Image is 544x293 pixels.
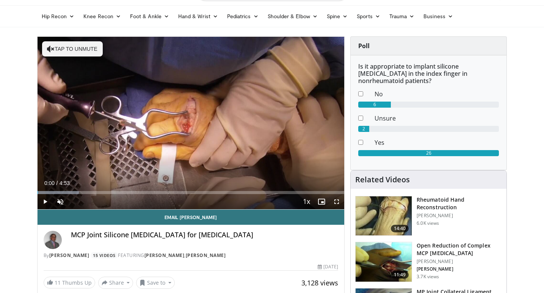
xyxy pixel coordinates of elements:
[417,213,502,219] p: [PERSON_NAME]
[174,9,223,24] a: Hand & Wrist
[417,266,502,272] p: [PERSON_NAME]
[44,231,62,249] img: Avatar
[38,37,345,210] video-js: Video Player
[79,9,125,24] a: Knee Recon
[356,242,412,282] img: 580de180-7839-4373-92e3-e4d97f44be0d.150x105_q85_crop-smart_upscale.jpg
[38,210,345,225] a: Email [PERSON_NAME]
[318,263,338,270] div: [DATE]
[417,274,439,280] p: 3.7K views
[417,196,502,211] h3: Rheumatoid Hand Reconstruction
[417,220,439,226] p: 6.0K views
[44,252,339,259] div: By FEATURING ,
[55,279,61,286] span: 11
[314,194,329,209] button: Enable picture-in-picture mode
[299,194,314,209] button: Playback Rate
[355,196,502,236] a: 14:40 Rheumatoid Hand Reconstruction [PERSON_NAME] 6.0K views
[358,102,391,108] div: 6
[369,114,505,123] dd: Unsure
[352,9,385,24] a: Sports
[391,225,409,232] span: 14:40
[38,191,345,194] div: Progress Bar
[223,9,263,24] a: Pediatrics
[91,252,118,259] a: 15 Videos
[38,194,53,209] button: Play
[358,150,499,156] div: 26
[263,9,322,24] a: Shoulder & Elbow
[44,277,95,288] a: 11 Thumbs Up
[125,9,174,24] a: Foot & Ankle
[301,278,338,287] span: 3,128 views
[369,138,505,147] dd: Yes
[355,175,410,184] h4: Related Videos
[417,259,502,265] p: [PERSON_NAME]
[60,180,70,186] span: 4:53
[322,9,352,24] a: Spine
[358,126,369,132] div: 2
[329,194,344,209] button: Fullscreen
[186,252,226,259] a: [PERSON_NAME]
[44,180,55,186] span: 0:00
[356,196,412,236] img: rheumatoid_reconstruction_100010794_2.jpg.150x105_q85_crop-smart_upscale.jpg
[56,180,58,186] span: /
[419,9,458,24] a: Business
[136,277,175,289] button: Save to
[417,242,502,257] h3: Open Reduction of Complex MCP [MEDICAL_DATA]
[71,231,339,239] h4: MCP Joint Silicone [MEDICAL_DATA] for [MEDICAL_DATA]
[49,252,89,259] a: [PERSON_NAME]
[391,271,409,279] span: 11:49
[144,252,185,259] a: [PERSON_NAME]
[358,42,370,50] strong: Poll
[385,9,419,24] a: Trauma
[369,89,505,99] dd: No
[358,63,499,85] h6: Is it appropriate to implant silicone [MEDICAL_DATA] in the index finger in nonrheumatoid patients?
[355,242,502,282] a: 11:49 Open Reduction of Complex MCP [MEDICAL_DATA] [PERSON_NAME] [PERSON_NAME] 3.7K views
[37,9,79,24] a: Hip Recon
[42,41,103,56] button: Tap to unmute
[98,277,133,289] button: Share
[53,194,68,209] button: Unmute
